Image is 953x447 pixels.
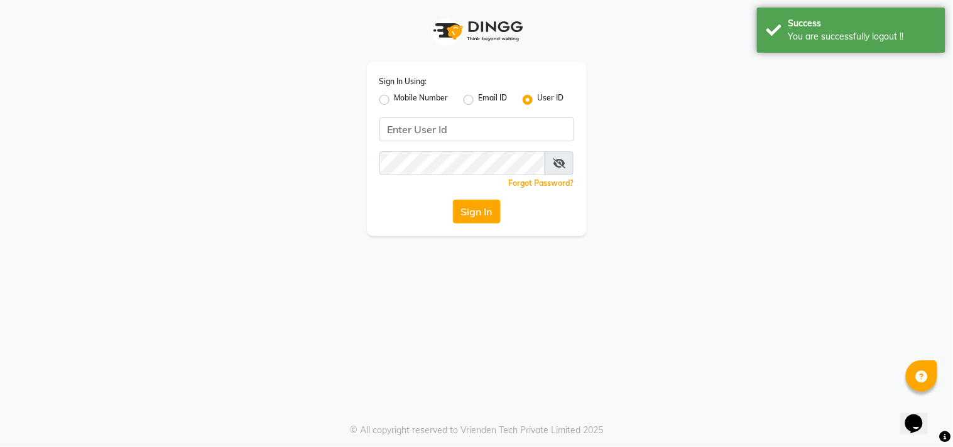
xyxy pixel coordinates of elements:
label: Sign In Using: [379,76,427,87]
div: Success [788,17,936,30]
a: Forgot Password? [509,178,574,188]
button: Sign In [453,200,501,223]
input: Username [379,151,546,175]
input: Username [379,117,574,141]
div: You are successfully logout !! [788,30,936,43]
label: Email ID [479,92,508,107]
label: User ID [538,92,564,107]
label: Mobile Number [395,92,449,107]
img: logo1.svg [427,13,527,50]
iframe: chat widget [900,397,940,434]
